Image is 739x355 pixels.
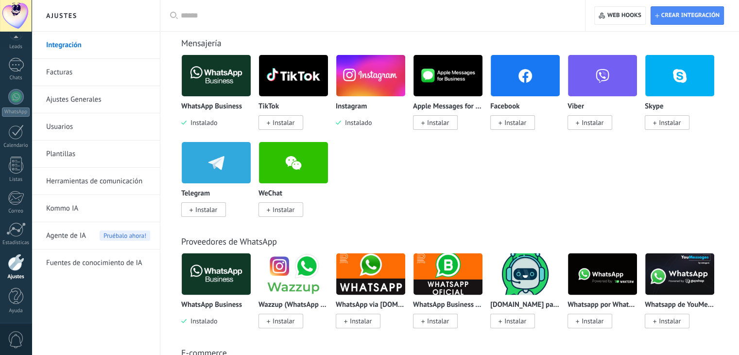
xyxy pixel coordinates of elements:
[258,190,282,198] p: WeChat
[568,250,637,298] img: logo_main.png
[2,274,30,280] div: Ajustes
[182,250,251,298] img: logo_main.png
[661,12,720,19] span: Crear integración
[273,118,294,127] span: Instalar
[181,37,222,49] a: Mensajería
[181,190,210,198] p: Telegram
[2,240,30,246] div: Estadísticas
[341,118,372,127] span: Instalado
[258,54,336,142] div: TikTok
[32,113,160,141] li: Usuarios
[336,54,413,142] div: Instagram
[413,250,482,298] img: logo_main.png
[273,205,294,214] span: Instalar
[504,317,526,325] span: Instalar
[594,6,645,25] button: Web hooks
[32,168,160,195] li: Herramientas de comunicación
[46,168,150,195] a: Herramientas de comunicación
[2,44,30,50] div: Leads
[336,301,406,309] p: WhatsApp via [DOMAIN_NAME]
[568,52,637,99] img: viber.png
[607,12,641,19] span: Web hooks
[2,107,30,117] div: WhatsApp
[645,52,714,99] img: skype.png
[181,236,277,247] a: Proveedores de WhatsApp
[181,103,242,111] p: WhatsApp Business
[2,142,30,149] div: Calendario
[258,301,328,309] p: Wazzup (WhatsApp & Instagram)
[259,250,328,298] img: logo_main.png
[46,141,150,168] a: Plantillas
[32,195,160,222] li: Kommo IA
[259,139,328,186] img: wechat.png
[100,231,150,241] span: Pruébalo ahora!
[195,205,217,214] span: Instalar
[32,222,160,249] li: Agente de IA
[490,301,560,309] p: [DOMAIN_NAME] para WhatsApp
[427,317,449,325] span: Instalar
[491,52,560,99] img: facebook.png
[504,118,526,127] span: Instalar
[413,301,483,309] p: WhatsApp Business API ([GEOGRAPHIC_DATA]) via [DOMAIN_NAME]
[2,177,30,183] div: Listas
[659,317,681,325] span: Instalar
[46,195,150,222] a: Kommo IA
[336,52,405,99] img: instagram.png
[336,103,367,111] p: Instagram
[46,222,86,249] span: Agente de IA
[46,59,150,86] a: Facturas
[181,54,258,142] div: WhatsApp Business
[2,75,30,81] div: Chats
[258,142,336,229] div: WeChat
[46,249,150,277] a: Fuentes de conocimiento de IA
[659,118,681,127] span: Instalar
[645,54,722,142] div: Skype
[567,301,637,309] p: Whatsapp por Whatcrm y Telphin
[413,54,490,142] div: Apple Messages for Business
[651,6,724,25] button: Crear integración
[182,139,251,186] img: telegram.png
[2,308,30,314] div: Ayuda
[413,253,490,340] div: WhatsApp Business API (WABA) via Radist.Online
[336,253,413,340] div: WhatsApp via Radist.Online
[645,250,714,298] img: logo_main.png
[491,250,560,298] img: logo_main.png
[413,52,482,99] img: logo_main.png
[490,54,567,142] div: Facebook
[32,59,160,86] li: Facturas
[582,317,603,325] span: Instalar
[32,86,160,113] li: Ajustes Generales
[32,141,160,168] li: Plantillas
[2,208,30,214] div: Correo
[427,118,449,127] span: Instalar
[567,54,645,142] div: Viber
[645,301,715,309] p: Whatsapp de YouMessages
[46,86,150,113] a: Ajustes Generales
[181,253,258,340] div: WhatsApp Business
[46,222,150,249] a: Agente de IAPruébalo ahora!
[187,317,217,325] span: Instalado
[413,103,483,111] p: Apple Messages for Business
[582,118,603,127] span: Instalar
[645,253,722,340] div: Whatsapp de YouMessages
[32,32,160,59] li: Integración
[187,118,217,127] span: Instalado
[259,52,328,99] img: logo_main.png
[182,52,251,99] img: logo_main.png
[567,103,584,111] p: Viber
[32,249,160,276] li: Fuentes de conocimiento de IA
[258,103,279,111] p: TikTok
[46,32,150,59] a: Integración
[336,250,405,298] img: logo_main.png
[181,301,242,309] p: WhatsApp Business
[181,142,258,229] div: Telegram
[645,103,663,111] p: Skype
[350,317,372,325] span: Instalar
[46,113,150,141] a: Usuarios
[567,253,645,340] div: Whatsapp por Whatcrm y Telphin
[273,317,294,325] span: Instalar
[490,253,567,340] div: ChatArchitect.com para WhatsApp
[258,253,336,340] div: Wazzup (WhatsApp & Instagram)
[490,103,519,111] p: Facebook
